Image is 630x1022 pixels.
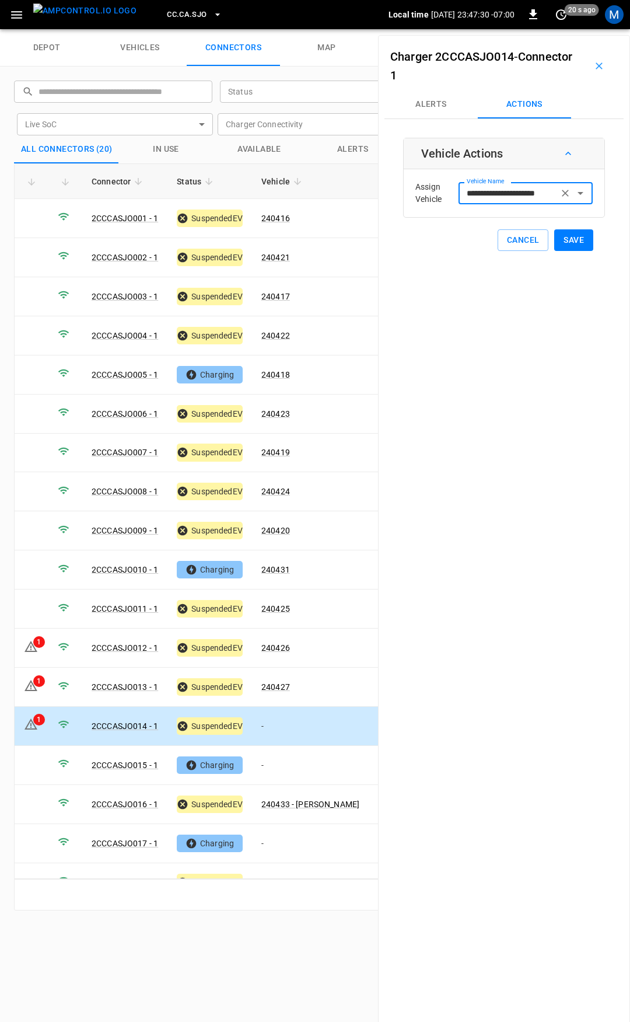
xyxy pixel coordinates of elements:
[554,229,593,251] button: Save
[33,675,45,687] div: 1
[120,135,213,163] button: in use
[421,144,503,163] h6: Vehicle Actions
[369,277,444,316] td: 0.00 kW
[177,600,243,618] div: SuspendedEV
[478,90,571,118] button: Actions
[369,629,444,668] td: 0.00 kW
[92,292,158,301] a: 2CCCASJO003 - 1
[369,199,444,238] td: 0.00 kW
[92,565,158,574] a: 2CCCASJO010 - 1
[369,824,444,863] td: 9.50 kW
[177,717,243,735] div: SuspendedEV
[92,800,158,809] a: 2CCCASJO016 - 1
[369,707,444,746] td: 0.00 kW
[261,331,290,340] a: 240422
[177,405,243,423] div: SuspendedEV
[261,409,290,418] a: 240423
[467,177,504,186] label: Vehicle Name
[92,331,158,340] a: 2CCCASJO004 - 1
[369,746,444,785] td: 9.50 kW
[177,327,243,344] div: SuspendedEV
[92,214,158,223] a: 2CCCASJO001 - 1
[213,135,306,163] button: Available
[92,839,158,848] a: 2CCCASJO017 - 1
[369,316,444,355] td: 0.00 kW
[369,434,444,473] td: 0.00 kW
[177,175,216,189] span: Status
[177,444,243,461] div: SuspendedEV
[280,29,373,67] a: map
[92,487,158,496] a: 2CCCASJO008 - 1
[369,238,444,277] td: 0.00 kW
[369,668,444,707] td: 0.00 kW
[92,370,158,379] a: 2CCCASJO005 - 1
[92,878,158,887] a: 2CCCASJO018 - 1
[261,370,290,379] a: 240418
[33,636,45,648] div: 1
[384,90,478,118] button: Alerts
[252,824,369,863] td: -
[261,643,290,653] a: 240426
[369,511,444,550] td: 0.00 kW
[572,185,589,201] button: Open
[93,29,187,67] a: vehicles
[92,721,158,731] a: 2CCCASJO014 - 1
[369,355,444,395] td: 0.00 kW
[390,47,580,85] h6: -
[167,8,206,22] span: CC.CA.SJO
[369,863,444,902] td: 0.00 kW
[177,366,243,383] div: Charging
[431,9,514,20] p: [DATE] 23:47:30 -07:00
[261,800,359,809] a: 240433 - [PERSON_NAME]
[177,756,243,774] div: Charging
[177,835,243,852] div: Charging
[261,487,290,496] a: 240424
[261,292,290,301] a: 240417
[177,210,243,227] div: SuspendedEV
[261,604,290,613] a: 240425
[92,682,158,692] a: 2CCCASJO013 - 1
[177,522,243,539] div: SuspendedEV
[177,249,243,266] div: SuspendedEV
[14,135,120,163] button: All Connectors (20)
[261,214,290,223] a: 240416
[415,181,459,205] p: Assign Vehicle
[388,9,429,20] p: Local time
[369,785,444,824] td: 0.00 kW
[92,643,158,653] a: 2CCCASJO012 - 1
[252,746,369,785] td: -
[177,561,243,578] div: Charging
[177,639,243,657] div: SuspendedEV
[261,526,290,535] a: 240420
[92,761,158,770] a: 2CCCASJO015 - 1
[557,185,573,201] button: Clear
[162,4,226,26] button: CC.CA.SJO
[177,796,243,813] div: SuspendedEV
[177,678,243,696] div: SuspendedEV
[261,682,290,692] a: 240427
[92,409,158,418] a: 2CCCASJO006 - 1
[369,472,444,511] td: 0.00 kW
[306,135,400,163] button: Alerts
[369,590,444,629] td: 0.00 kW
[384,90,624,118] div: Connectors submenus tabs
[92,175,146,189] span: Connector
[187,29,280,67] a: connectors
[177,288,243,305] div: SuspendedEV
[605,5,624,24] div: profile-icon
[369,550,444,590] td: 0.90 kW
[390,50,514,64] a: Charger 2CCCASJO014
[565,4,599,16] span: 20 s ago
[498,229,548,251] button: Cancel
[261,253,290,262] a: 240421
[92,526,158,535] a: 2CCCASJO009 - 1
[177,483,243,500] div: SuspendedEV
[33,714,45,725] div: 1
[369,395,444,434] td: 0.00 kW
[92,253,158,262] a: 2CCCASJO002 - 1
[261,565,290,574] a: 240431
[252,863,369,902] td: -
[177,874,243,891] div: SuspendedEV
[252,707,369,746] td: -
[33,4,136,18] img: ampcontrol.io logo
